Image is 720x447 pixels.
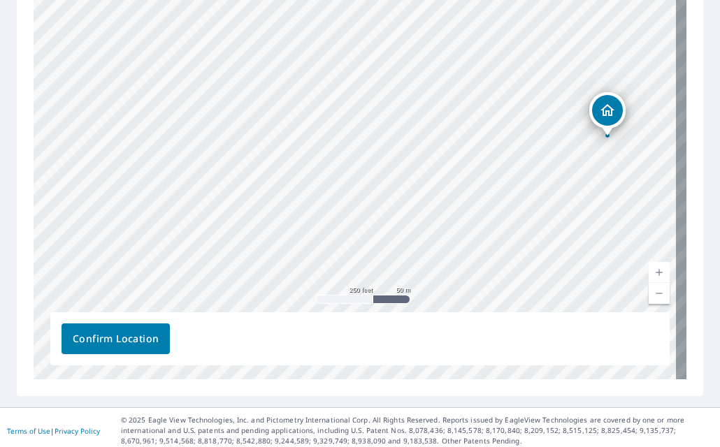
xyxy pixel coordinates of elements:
[649,262,670,283] a: Current Level 17, Zoom In
[121,415,713,446] p: © 2025 Eagle View Technologies, Inc. and Pictometry International Corp. All Rights Reserved. Repo...
[73,330,159,348] span: Confirm Location
[7,426,50,436] a: Terms of Use
[649,283,670,304] a: Current Level 17, Zoom Out
[7,427,100,435] p: |
[62,323,170,354] button: Confirm Location
[589,92,626,135] div: Dropped pin, building 1, Residential property, 731 Tealbrook Diamond City, AR 72644
[55,426,100,436] a: Privacy Policy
